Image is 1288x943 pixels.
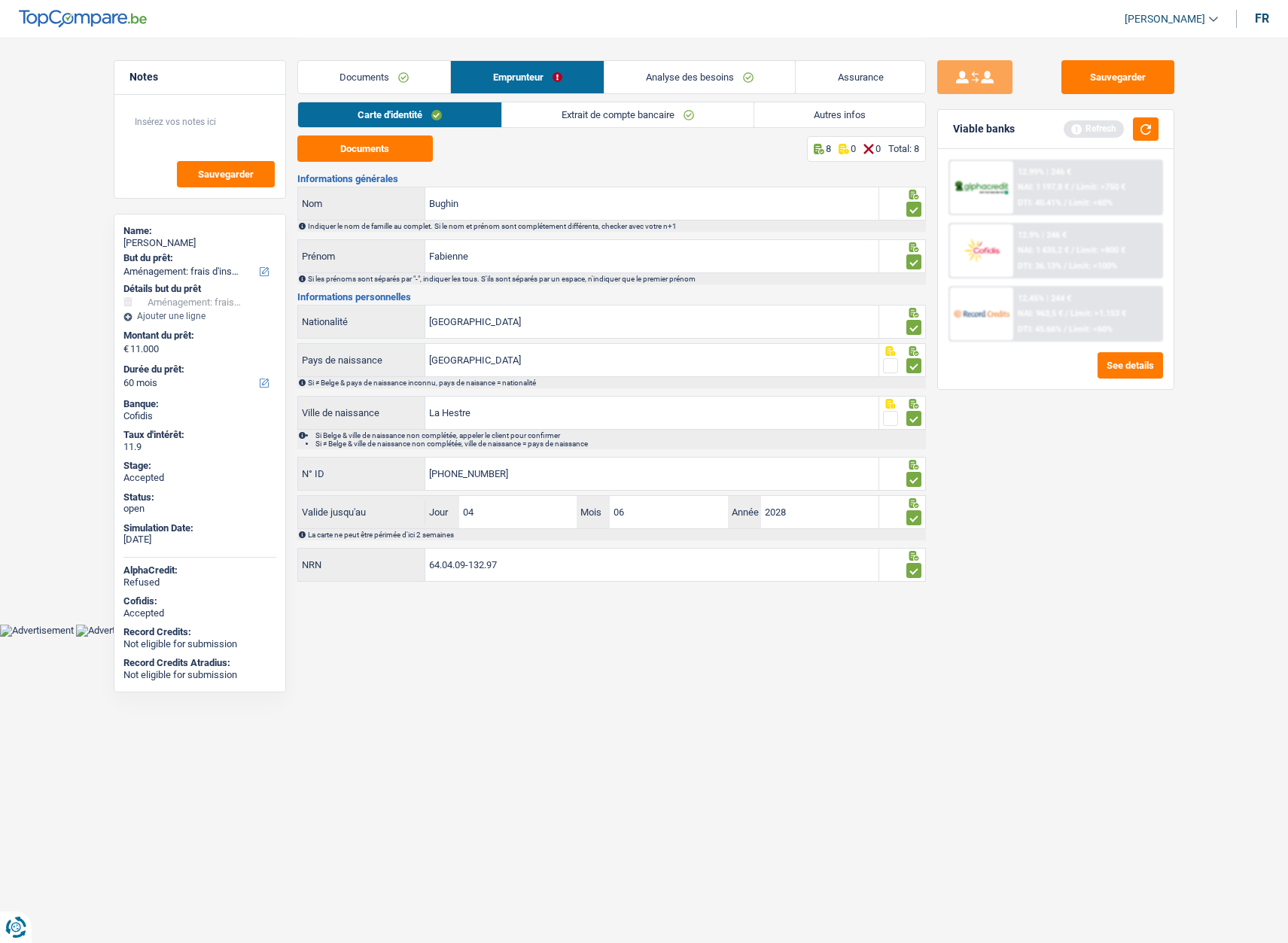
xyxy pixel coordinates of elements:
div: Refused [123,576,276,589]
div: Si les prénoms sont séparés par "-", indiquer les tous. S'ils sont séparés par un espace, n'indiq... [308,275,924,283]
div: Record Credits Atradius: [123,657,276,669]
span: / [1071,182,1074,192]
input: 12.12.12-123.12 [425,549,878,581]
label: NRN [298,549,426,581]
img: Advertisement [76,625,150,637]
div: Total: 8 [888,143,919,154]
a: Analyse des besoins [604,61,796,93]
span: Limit: >800 € [1076,245,1125,255]
label: Ville de naissance [298,397,426,429]
a: Extrait de compte bancaire [502,102,754,127]
label: Valide jusqu'au [298,500,426,525]
button: Sauvegarder [177,161,275,187]
img: Record Credits [954,300,1009,327]
div: Détails but du prêt [123,283,276,295]
div: Cofidis [123,410,276,422]
div: Ajouter une ligne [123,311,276,321]
div: 12.99% | 246 € [1018,167,1071,177]
input: 590-1234567-89 [425,458,878,490]
input: MM [610,496,727,528]
p: 0 [851,143,856,154]
button: Documents [297,135,433,162]
div: Name: [123,225,276,237]
div: [DATE] [123,534,276,546]
p: 0 [875,143,881,154]
div: [PERSON_NAME] [123,237,276,249]
a: [PERSON_NAME] [1113,7,1218,32]
input: AAAA [761,496,878,528]
div: 12.45% | 244 € [1018,294,1071,303]
div: Cofidis: [123,595,276,607]
div: 12.9% | 246 € [1018,230,1067,240]
p: 8 [826,143,831,154]
div: Record Credits: [123,626,276,638]
div: Viable banks [953,123,1015,135]
div: La carte ne peut être périmée d'ici 2 semaines [308,531,924,539]
button: See details [1098,352,1163,379]
li: Si ≠ Belge & ville de naissance non complétée, ville de naissance = pays de naissance [315,440,924,448]
img: Cofidis [954,236,1009,264]
span: NAI: 1 435,2 € [1018,245,1069,255]
div: AlphaCredit: [123,564,276,576]
div: Banque: [123,398,276,410]
a: Documents [298,61,451,93]
label: Année [728,496,761,528]
div: 11.9 [123,441,276,453]
div: Simulation Date: [123,522,276,534]
label: Pays de naissance [298,344,426,376]
span: / [1064,261,1067,271]
a: Assurance [796,61,925,93]
li: Si Belge & ville de naissance non complétée, appeler le client pour confirmer [315,431,924,440]
label: Nom [298,187,426,220]
span: / [1071,245,1074,255]
div: Refresh [1064,120,1124,137]
span: Sauvegarder [198,169,254,179]
label: But du prêt: [123,252,273,264]
label: Durée du prêt: [123,364,273,376]
div: Taux d'intérêt: [123,429,276,441]
label: N° ID [298,458,426,490]
div: Not eligible for submission [123,638,276,650]
div: Accepted [123,607,276,619]
h5: Notes [129,71,270,84]
div: Status: [123,491,276,503]
span: Limit: >750 € [1076,182,1125,192]
span: Limit: <60% [1069,324,1113,334]
div: Stage: [123,460,276,472]
div: Si ≠ Belge & pays de naissance inconnu, pays de naisance = nationalité [308,379,924,387]
span: NAI: 963,5 € [1018,309,1063,318]
input: Belgique [425,306,878,338]
a: Autres infos [754,102,925,127]
img: TopCompare Logo [19,10,147,28]
span: € [123,343,129,355]
label: Prénom [298,240,426,272]
span: DTI: 45.66% [1018,324,1061,334]
input: Belgique [425,344,878,376]
label: Nationalité [298,306,426,338]
div: Indiquer le nom de famille au complet. Si le nom et prénom sont complétement différents, checker ... [308,222,924,230]
span: DTI: 40.41% [1018,198,1061,208]
h3: Informations générales [297,174,926,184]
div: open [123,503,276,515]
div: Not eligible for submission [123,669,276,681]
label: Jour [425,496,458,528]
span: / [1064,324,1067,334]
label: Montant du prêt: [123,330,273,342]
div: Accepted [123,472,276,484]
button: Sauvegarder [1061,60,1174,94]
span: / [1064,198,1067,208]
a: Emprunteur [451,61,604,93]
span: Limit: <60% [1069,198,1113,208]
label: Mois [577,496,610,528]
span: Limit: >1.153 € [1070,309,1126,318]
span: NAI: 1 197,8 € [1018,182,1069,192]
span: / [1065,309,1068,318]
span: DTI: 36.13% [1018,261,1061,271]
a: Carte d'identité [298,102,501,127]
h3: Informations personnelles [297,292,926,302]
span: Limit: <100% [1069,261,1117,271]
input: JJ [459,496,577,528]
div: fr [1255,11,1269,26]
span: [PERSON_NAME] [1125,13,1205,26]
img: AlphaCredit [954,179,1009,196]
